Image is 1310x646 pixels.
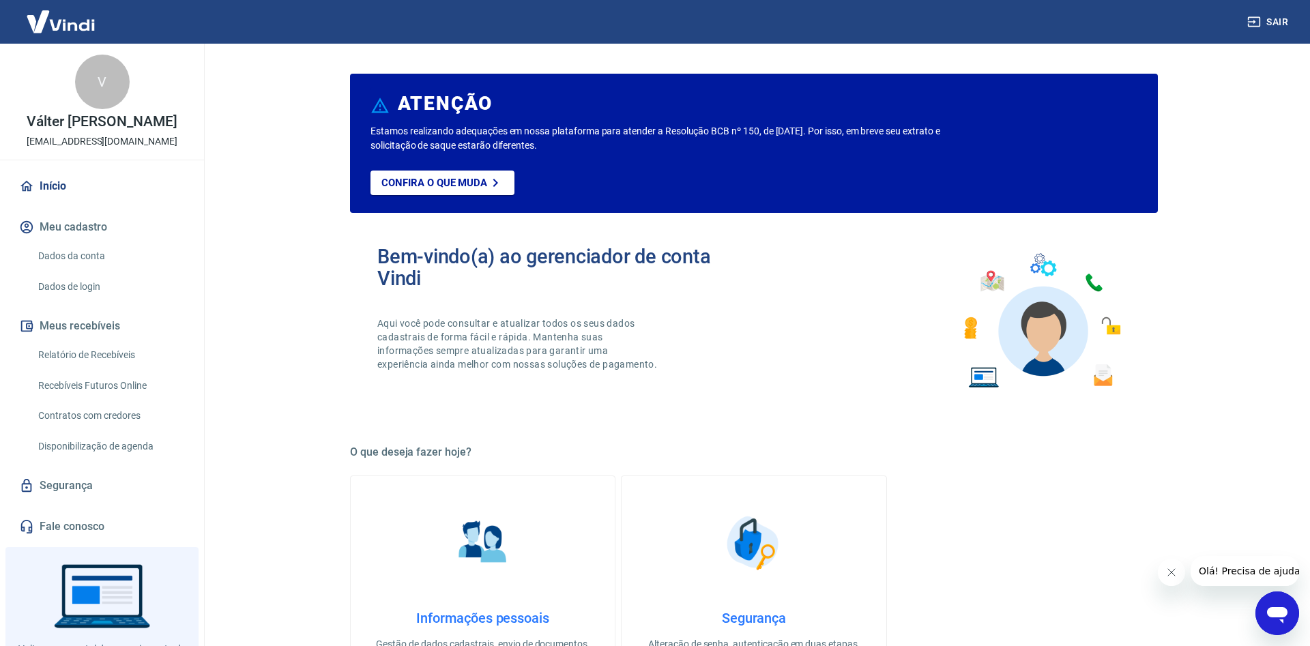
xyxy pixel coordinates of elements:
[643,610,864,626] h4: Segurança
[381,177,487,189] p: Confira o que muda
[8,10,115,20] span: Olá! Precisa de ajuda?
[16,171,188,201] a: Início
[27,115,177,129] p: Válter [PERSON_NAME]
[16,512,188,542] a: Fale conosco
[1255,591,1299,635] iframe: Botão para abrir a janela de mensagens
[16,311,188,341] button: Meus recebíveis
[33,402,188,430] a: Contratos com credores
[449,509,517,577] img: Informações pessoais
[373,610,593,626] h4: Informações pessoais
[33,432,188,460] a: Disponibilização de agenda
[16,471,188,501] a: Segurança
[1158,559,1185,586] iframe: Fechar mensagem
[350,445,1158,459] h5: O que deseja fazer hoje?
[1191,556,1299,586] iframe: Mensagem da empresa
[377,246,754,289] h2: Bem-vindo(a) ao gerenciador de conta Vindi
[27,134,177,149] p: [EMAIL_ADDRESS][DOMAIN_NAME]
[33,242,188,270] a: Dados da conta
[33,372,188,400] a: Recebíveis Futuros Online
[16,212,188,242] button: Meu cadastro
[16,1,105,42] img: Vindi
[720,509,788,577] img: Segurança
[33,273,188,301] a: Dados de login
[398,97,493,111] h6: ATENÇÃO
[33,341,188,369] a: Relatório de Recebíveis
[75,55,130,109] div: V
[370,171,514,195] a: Confira o que muda
[952,246,1131,396] img: Imagem de um avatar masculino com diversos icones exemplificando as funcionalidades do gerenciado...
[370,124,984,153] p: Estamos realizando adequações em nossa plataforma para atender a Resolução BCB nº 150, de [DATE]....
[377,317,660,371] p: Aqui você pode consultar e atualizar todos os seus dados cadastrais de forma fácil e rápida. Mant...
[1244,10,1294,35] button: Sair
